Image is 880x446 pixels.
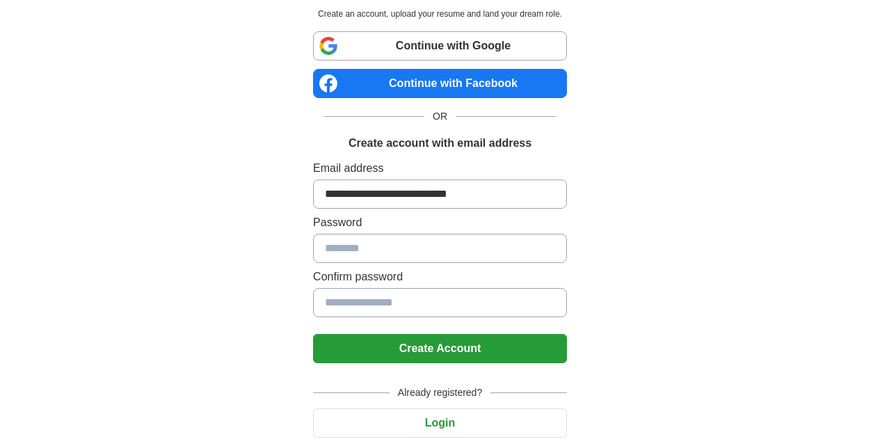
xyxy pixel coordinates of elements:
[313,160,567,177] label: Email address
[424,109,456,124] span: OR
[313,31,567,61] a: Continue with Google
[349,135,531,152] h1: Create account with email address
[313,269,567,285] label: Confirm password
[390,385,490,400] span: Already registered?
[316,8,564,20] p: Create an account, upload your resume and land your dream role.
[313,417,567,429] a: Login
[313,214,567,231] label: Password
[313,408,567,438] button: Login
[313,69,567,98] a: Continue with Facebook
[313,334,567,363] button: Create Account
